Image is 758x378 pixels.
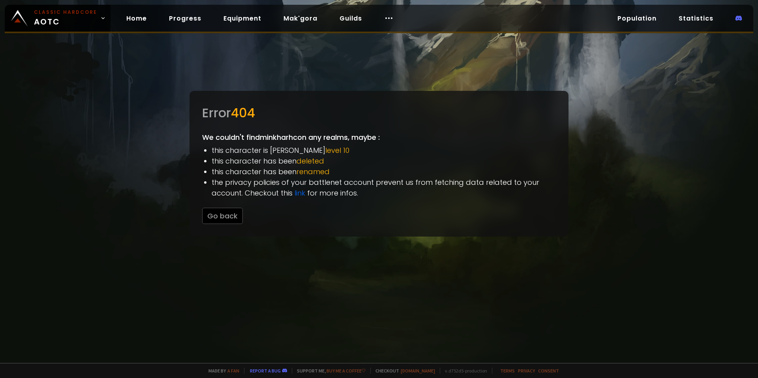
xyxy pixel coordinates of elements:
[292,368,366,374] span: Support me,
[325,145,349,155] span: level 10
[401,368,435,374] a: [DOMAIN_NAME]
[370,368,435,374] span: Checkout
[333,10,368,26] a: Guilds
[189,91,568,237] div: We couldn't find minkharhc on any realms, maybe :
[34,9,97,16] small: Classic Hardcore
[202,211,243,221] a: Go back
[120,10,153,26] a: Home
[500,368,515,374] a: Terms
[212,166,556,177] li: this character has been
[295,188,305,198] a: link
[296,167,330,177] span: renamed
[672,10,720,26] a: Statistics
[163,10,208,26] a: Progress
[440,368,487,374] span: v. d752d5 - production
[277,10,324,26] a: Mak'gora
[227,368,239,374] a: a fan
[202,103,556,122] div: Error
[250,368,281,374] a: Report a bug
[204,368,239,374] span: Made by
[5,5,111,32] a: Classic HardcoreAOTC
[538,368,559,374] a: Consent
[217,10,268,26] a: Equipment
[296,156,324,166] span: deleted
[231,104,255,122] span: 404
[212,145,556,156] li: this character is [PERSON_NAME]
[202,208,243,224] button: Go back
[34,9,97,28] span: AOTC
[212,156,556,166] li: this character has been
[212,177,556,198] li: the privacy policies of your battlenet account prevent us from fetching data related to your acco...
[611,10,663,26] a: Population
[326,368,366,374] a: Buy me a coffee
[518,368,535,374] a: Privacy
